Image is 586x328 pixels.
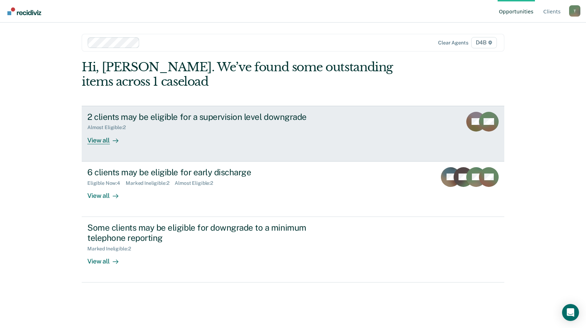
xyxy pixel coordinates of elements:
[87,124,131,130] div: Almost Eligible : 2
[126,180,175,186] div: Marked Ineligible : 2
[87,130,127,144] div: View all
[569,5,580,17] div: T
[82,60,420,89] div: Hi, [PERSON_NAME]. We’ve found some outstanding items across 1 caseload
[569,5,580,17] button: Profile dropdown button
[87,186,127,200] div: View all
[82,162,504,217] a: 6 clients may be eligible for early dischargeEligible Now:4Marked Ineligible:2Almost Eligible:2Vi...
[87,180,126,186] div: Eligible Now : 4
[82,217,504,283] a: Some clients may be eligible for downgrade to a minimum telephone reportingMarked Ineligible:2Vie...
[471,37,497,48] span: D4B
[87,251,127,265] div: View all
[562,304,579,321] div: Open Intercom Messenger
[87,167,335,177] div: 6 clients may be eligible for early discharge
[82,106,504,162] a: 2 clients may be eligible for a supervision level downgradeAlmost Eligible:2View all
[87,112,335,122] div: 2 clients may be eligible for a supervision level downgrade
[7,7,41,15] img: Recidiviz
[87,246,136,252] div: Marked Ineligible : 2
[87,223,335,243] div: Some clients may be eligible for downgrade to a minimum telephone reporting
[438,40,468,46] div: Clear agents
[175,180,219,186] div: Almost Eligible : 2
